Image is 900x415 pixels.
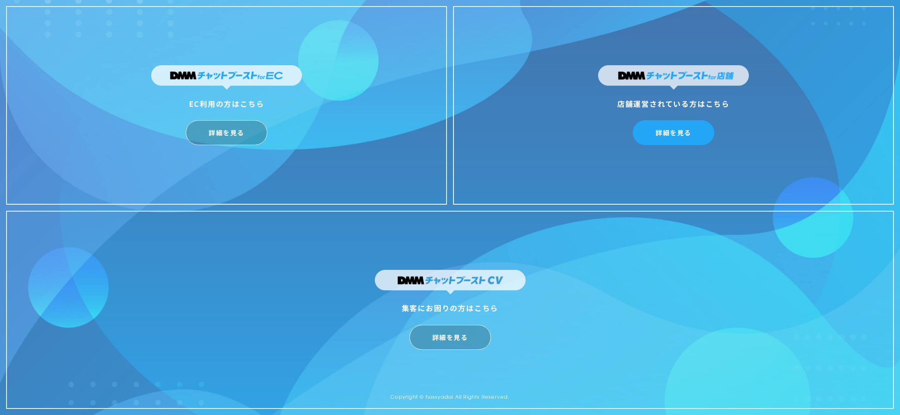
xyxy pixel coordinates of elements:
[375,270,526,294] img: DMMチャットブーストCV
[633,120,714,145] a: 詳細を見る
[598,65,749,90] img: DMMチャットブーストfor店舗
[409,325,491,350] a: 詳細を見る
[186,120,267,145] a: 詳細を見る
[375,301,526,314] div: 集客にお困りの方はこちら
[151,97,302,110] div: EC利用の方はこちら
[151,65,302,90] img: DMMチャットブーストforEC
[598,97,749,110] div: 店舗運営されている方はこちら
[390,393,509,400] small: Copyright © hassyadai All Rights Reserved.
